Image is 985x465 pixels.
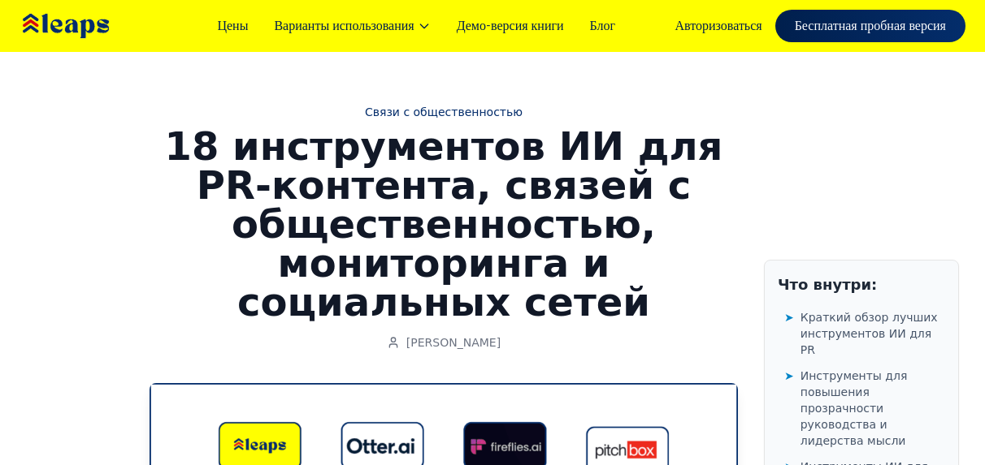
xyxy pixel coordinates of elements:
a: Блог [590,16,616,36]
font: Авторизоваться [675,18,762,33]
a: Цены [217,16,248,36]
img: Логотип Leaps [20,2,158,50]
font: ➤ [784,311,794,324]
font: Бесплатная пробная версия [795,18,946,33]
a: ➤Инструменты для повышения прозрачности руководства и лидерства мысли [784,364,945,452]
font: Демо-версия книги [457,18,564,33]
font: Блог [590,18,616,33]
a: ➤Краткий обзор лучших инструментов ИИ для PR [784,306,945,361]
font: Инструменты для повышения прозрачности руководства и лидерства мысли [801,369,908,447]
a: Связи с общественностью [150,104,738,120]
font: Что внутри: [778,276,877,293]
button: Варианты использования [274,16,430,36]
a: [PERSON_NAME] [387,334,501,351]
font: [PERSON_NAME] [406,336,501,349]
a: Демо-версия книги [457,16,564,36]
font: Связи с общественностью [365,105,523,118]
font: 18 инструментов ИИ для PR-контента, связей с общественностью, мониторинга и социальных сетей [165,123,723,325]
a: Авторизоваться [675,16,762,36]
a: Бесплатная пробная версия [775,10,965,42]
font: Цены [217,18,248,33]
font: Варианты использования [274,18,414,33]
font: Краткий обзор лучших инструментов ИИ для PR [801,311,938,356]
font: ➤ [784,369,794,382]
